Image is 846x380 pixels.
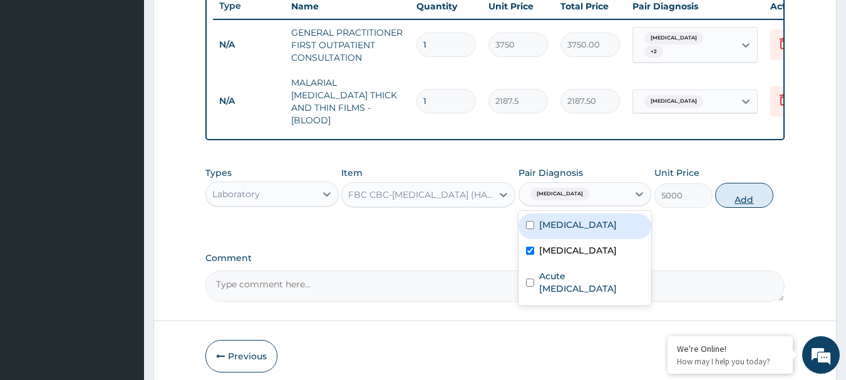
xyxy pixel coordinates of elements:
label: Acute [MEDICAL_DATA] [539,270,644,295]
span: + 2 [644,46,663,58]
div: Laboratory [212,188,260,200]
label: [MEDICAL_DATA] [539,244,617,257]
label: Unit Price [654,167,699,179]
td: MALARIAL [MEDICAL_DATA] THICK AND THIN FILMS - [BLOOD] [285,70,410,133]
img: d_794563401_company_1708531726252_794563401 [23,63,51,94]
span: [MEDICAL_DATA] [644,95,703,108]
label: Pair Diagnosis [518,167,583,179]
span: [MEDICAL_DATA] [644,32,703,44]
span: [MEDICAL_DATA] [530,188,589,200]
div: We're Online! [677,343,783,354]
button: Add [715,183,773,208]
label: Comment [205,253,785,264]
td: GENERAL PRACTITIONER FIRST OUTPATIENT CONSULTATION [285,20,410,70]
td: N/A [213,33,285,56]
textarea: Type your message and hit 'Enter' [6,250,239,294]
label: Types [205,168,232,178]
label: Item [341,167,363,179]
button: Previous [205,340,277,372]
p: How may I help you today? [677,356,783,367]
span: We're online! [73,111,173,238]
div: Minimize live chat window [205,6,235,36]
div: Chat with us now [65,70,210,86]
label: [MEDICAL_DATA] [539,218,617,231]
div: FBC CBC-[MEDICAL_DATA] (HAEMOGRAM) - [BLOOD] [348,188,493,201]
td: N/A [213,90,285,113]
